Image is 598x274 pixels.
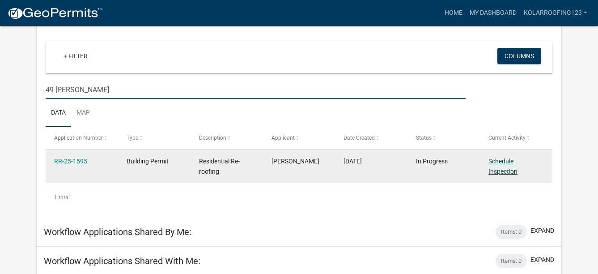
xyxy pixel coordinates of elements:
button: expand [530,226,554,235]
span: Application Number [54,135,103,141]
span: 08/22/2025 [344,158,362,165]
span: Type [127,135,138,141]
div: Items: 0 [496,254,527,268]
a: My Dashboard [466,4,520,21]
div: Items: 0 [496,225,527,239]
h5: Workflow Applications Shared With Me: [44,256,200,266]
span: Building Permit [127,158,169,165]
a: Home [441,4,466,21]
datatable-header-cell: Status [407,127,480,149]
datatable-header-cell: Applicant [263,127,335,149]
h5: Workflow Applications Shared By Me: [44,227,191,237]
span: In Progress [416,158,448,165]
span: Residential Re-roofing [199,158,240,175]
span: Status [416,135,432,141]
div: 1 total [46,186,552,209]
a: Schedule Inspection [488,158,517,175]
span: Current Activity [488,135,526,141]
span: Description [199,135,226,141]
datatable-header-cell: Current Activity [480,127,552,149]
div: collapse [37,25,561,217]
a: + Filter [56,48,95,64]
datatable-header-cell: Description [191,127,263,149]
a: Data [46,99,71,128]
datatable-header-cell: Type [118,127,191,149]
datatable-header-cell: Date Created [335,127,407,149]
datatable-header-cell: Application Number [46,127,118,149]
button: expand [530,255,554,265]
input: Search for applications [46,81,466,99]
a: RR-25-1595 [54,158,87,165]
span: Tim [271,158,319,165]
button: Columns [497,48,541,64]
span: Applicant [271,135,295,141]
a: kolarroofing123 [520,4,591,21]
a: Map [71,99,95,128]
span: Date Created [344,135,375,141]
